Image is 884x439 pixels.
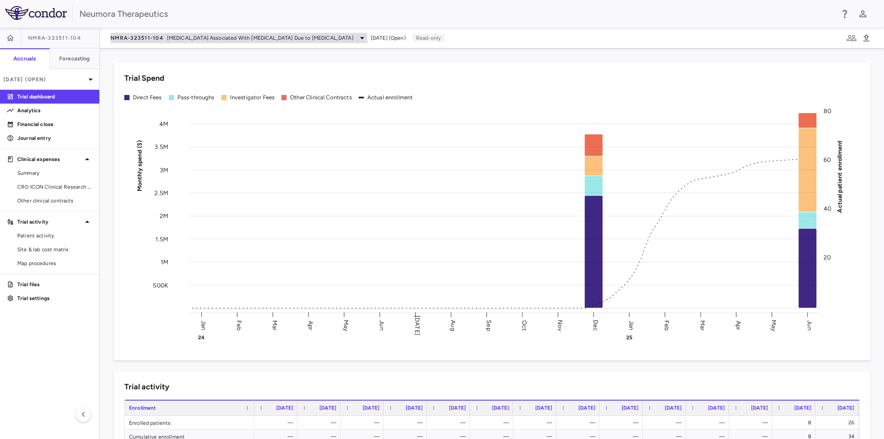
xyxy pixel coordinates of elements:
div: Enrolled patients [125,416,254,429]
tspan: 4M [159,120,168,127]
p: Trial files [17,281,92,288]
span: [DATE] [794,405,811,411]
p: Clinical expenses [17,155,82,163]
img: logo-full-SnFGN8VE.png [5,6,67,20]
div: — [650,416,682,430]
div: — [737,416,768,430]
span: Map procedures [17,259,92,267]
tspan: Monthly spend ($) [136,140,143,191]
span: NMRA-323511-104 [28,35,81,41]
div: Actual enrollment [367,94,413,101]
span: [DATE] [578,405,595,411]
span: [DATE] [406,405,423,411]
p: Analytics [17,107,92,114]
h6: Trial Spend [124,73,164,84]
span: [DATE] [319,405,336,411]
text: Jun [378,320,385,330]
span: [DATE] [837,405,854,411]
p: Trial settings [17,294,92,302]
div: Other Clinical Contracts [290,94,352,101]
div: Investigator Fees [230,94,275,101]
text: May [770,319,777,331]
tspan: 1.5M [155,235,168,243]
text: Jan [628,320,635,330]
span: [DATE] [363,405,379,411]
text: Sep [485,320,493,331]
span: Enrollment [129,405,156,411]
span: [DATE] [622,405,638,411]
tspan: 20 [824,254,831,261]
tspan: 2M [160,212,168,220]
div: — [391,416,423,430]
span: [DATE] [535,405,552,411]
div: — [607,416,638,430]
text: Feb [663,320,670,330]
div: — [435,416,466,430]
text: 25 [626,335,632,341]
text: [DATE] [414,316,421,335]
text: Feb [235,320,243,330]
div: 8 [780,416,811,430]
span: Site & lab cost matrix [17,246,92,253]
span: CRO ICON Clinical Research Limited [17,183,92,191]
p: [DATE] (Open) [3,76,85,83]
h6: Forecasting [59,55,90,63]
tspan: 60 [824,156,831,164]
div: — [521,416,552,430]
tspan: 2.5M [155,189,168,196]
tspan: 80 [824,107,831,115]
p: Read-only [413,34,444,42]
text: Apr [735,320,742,330]
p: Journal entry [17,134,92,142]
span: NMRA-323511-104 [110,35,164,41]
span: [DATE] [449,405,466,411]
div: — [262,416,293,430]
h6: Trial activity [124,381,169,393]
tspan: 40 [824,205,831,212]
h6: Accruals [13,55,36,63]
span: Summary [17,169,92,177]
span: [DATE] (Open) [371,34,406,42]
span: [DATE] [665,405,682,411]
text: May [342,319,350,331]
text: Jun [806,320,813,330]
p: Trial dashboard [17,93,92,101]
span: Other clinical contracts [17,197,92,205]
span: [MEDICAL_DATA] Associated With [MEDICAL_DATA] Due to [MEDICAL_DATA] [167,34,354,42]
span: [DATE] [276,405,293,411]
div: Neumora Therapeutics [79,7,834,20]
tspan: 3.5M [155,143,168,151]
div: 26 [823,416,854,430]
text: Nov [556,319,564,331]
div: — [478,416,509,430]
span: [DATE] [492,405,509,411]
div: — [348,416,379,430]
tspan: Actual patient enrollment [836,140,843,212]
text: Dec [592,319,599,331]
text: Apr [307,320,314,330]
div: — [305,416,336,430]
tspan: 3M [160,166,168,174]
div: Direct Fees [133,94,162,101]
div: Pass-throughs [177,94,215,101]
text: Mar [699,320,706,330]
tspan: 1M [161,259,168,266]
div: — [694,416,725,430]
text: Jan [200,320,207,330]
text: 24 [198,335,205,341]
text: Aug [449,320,457,331]
span: Patient activity [17,232,92,240]
div: — [564,416,595,430]
p: Trial activity [17,218,82,226]
text: Oct [521,320,528,330]
text: Mar [271,320,278,330]
tspan: 500K [153,281,168,289]
p: Financial close [17,120,92,128]
span: [DATE] [708,405,725,411]
span: [DATE] [751,405,768,411]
